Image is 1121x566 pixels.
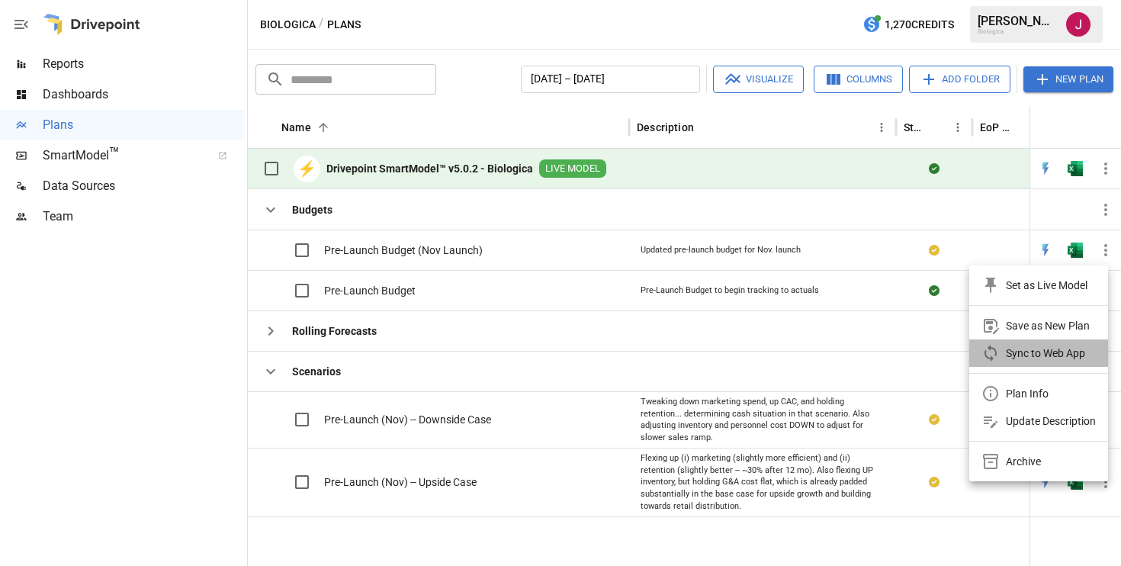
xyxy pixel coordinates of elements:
[1006,276,1087,294] div: Set as Live Model
[1006,344,1085,362] div: Sync to Web App
[1006,317,1090,335] div: Save as New Plan
[1006,452,1041,471] div: Archive
[1006,384,1049,403] div: Plan Info
[1006,412,1096,430] div: Update Description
